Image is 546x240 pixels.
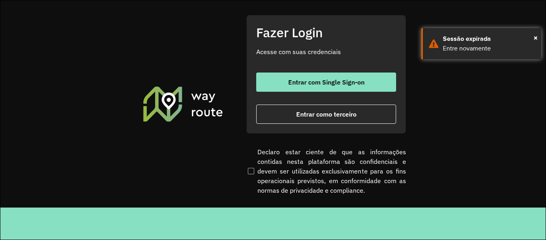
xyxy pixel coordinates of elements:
label: Declaro estar ciente de que as informações contidas nesta plataforma são confidenciais e devem se... [246,147,406,195]
button: Close [534,32,538,44]
span: Entrar como terceiro [296,111,357,117]
button: button [256,105,396,124]
img: Roteirizador AmbevTech [142,85,224,122]
p: Acesse com suas credenciais [256,47,396,56]
button: button [256,73,396,92]
span: Entrar com Single Sign-on [288,79,365,85]
div: Sessão expirada [443,34,535,44]
div: Entre novamente [443,44,535,53]
h2: Fazer Login [256,25,396,40]
span: × [534,32,538,44]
